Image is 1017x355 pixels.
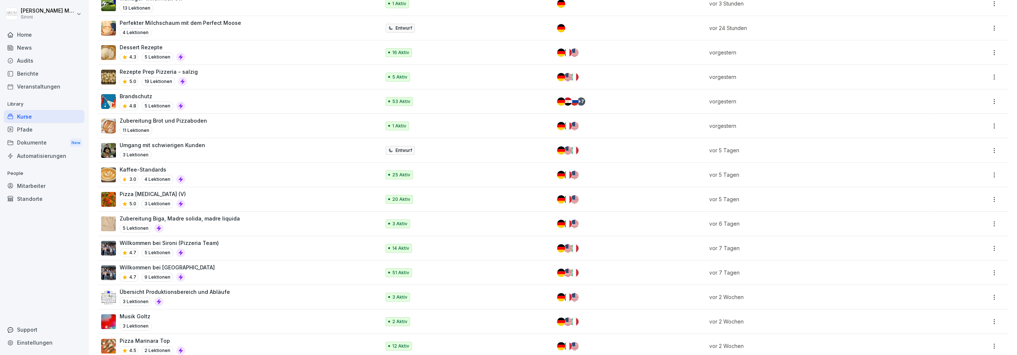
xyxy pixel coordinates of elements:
img: de.svg [557,24,565,32]
p: Dessert Rezepte [120,43,185,51]
a: Home [4,28,84,41]
p: Pizza Marinara Top [120,337,185,345]
img: us.svg [570,122,578,130]
p: 3 Lektionen [120,297,151,306]
a: Mitarbeiter [4,179,84,192]
p: Kaffee-Standards [120,166,185,173]
div: Dokumente [4,136,84,150]
img: de.svg [557,97,565,106]
a: Berichte [4,67,84,80]
p: 20 Aktiv [392,196,410,203]
p: vor 24 Stunden [709,24,923,32]
img: it.svg [570,146,578,155]
div: Support [4,323,84,336]
p: 9 Lektionen [141,273,173,282]
img: it.svg [564,220,572,228]
p: 1 Aktiv [392,0,406,7]
p: Zubereitung Biga, Madre solida, madre liquida [120,215,240,222]
p: 5.0 [129,78,136,85]
img: us.svg [570,49,578,57]
img: it.svg [564,195,572,203]
a: Standorte [4,192,84,205]
div: News [4,41,84,54]
img: de.svg [557,146,565,155]
p: Sironi [21,14,75,20]
img: us.svg [570,293,578,301]
div: Automatisierungen [4,149,84,162]
p: vor 2 Wochen [709,318,923,325]
img: fr9tmtynacnbc68n3kf2tpkd.png [101,45,116,60]
p: Entwurf [396,147,412,154]
img: us.svg [570,342,578,350]
p: Entwurf [396,25,412,31]
img: ru.svg [570,97,578,106]
p: Übersicht Produktionsbereich und Abläufe [120,288,230,296]
p: 4 Lektionen [141,175,173,184]
img: ekvwbgorvm2ocewxw43lsusz.png [101,216,116,231]
img: it.svg [564,342,572,350]
p: People [4,167,84,179]
p: 14 Aktiv [392,245,409,252]
p: 5 Aktiv [392,74,407,80]
p: 2 Lektionen [141,346,173,355]
img: de.svg [557,244,565,252]
img: yywuv9ckt9ax3nq56adns8w7.png [101,290,116,305]
img: de.svg [557,49,565,57]
img: w9nobtcttnghg4wslidxrrlr.png [101,119,116,133]
img: it.svg [564,171,572,179]
p: Brandschutz [120,92,185,100]
p: 2 Aktiv [392,318,407,325]
p: Rezepte Prep Pizzeria - salzig [120,68,198,76]
img: it.svg [570,73,578,81]
img: us.svg [570,220,578,228]
p: 3.0 [129,176,136,183]
p: 3 Lektionen [120,150,151,159]
img: gmye01l4f1zcre5ud7hs9fxs.png [101,70,116,84]
img: km4heinxktm3m47uv6i6dr0s.png [101,167,116,182]
p: Pizza [MEDICAL_DATA] (V) [120,190,186,198]
div: Einstellungen [4,336,84,349]
p: 4.7 [129,274,136,281]
img: de.svg [557,171,565,179]
img: it.svg [564,293,572,301]
p: Umgang mit schwierigen Kunden [120,141,205,149]
img: jnx4cumldtmuu36vvhh5e6s9.png [101,339,116,354]
img: us.svg [564,318,572,326]
p: vor 5 Tagen [709,195,923,203]
img: us.svg [564,244,572,252]
img: it.svg [570,318,578,326]
p: Perfekter Milchschaum mit dem Perfect Moose [120,19,241,27]
p: Willkommen bei Sironi (Pizzeria Team) [120,239,219,247]
div: Kurse [4,110,84,123]
div: + 7 [577,97,585,106]
div: Veranstaltungen [4,80,84,93]
img: ibmq16c03v2u1873hyb2ubud.png [101,143,116,158]
p: 4 Lektionen [120,28,151,37]
p: Willkommen bei [GEOGRAPHIC_DATA] [120,263,215,271]
p: 5 Lektionen [141,248,173,257]
img: ptfehjakux1ythuqs2d8013j.png [101,192,116,207]
p: 3 Aktiv [392,220,407,227]
p: 4.8 [129,103,136,109]
img: de.svg [557,195,565,203]
p: 3 Aktiv [392,294,407,301]
img: de.svg [557,73,565,81]
p: 3 Lektionen [141,199,173,208]
p: vorgestern [709,97,923,105]
p: 4.3 [129,54,136,60]
img: de.svg [557,293,565,301]
p: 5 Lektionen [141,53,173,62]
img: it.svg [570,244,578,252]
p: 53 Aktiv [392,98,410,105]
a: Audits [4,54,84,67]
img: us.svg [564,146,572,155]
img: de.svg [557,269,565,277]
p: vorgestern [709,122,923,130]
p: 16 Aktiv [392,49,409,56]
a: Pfade [4,123,84,136]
